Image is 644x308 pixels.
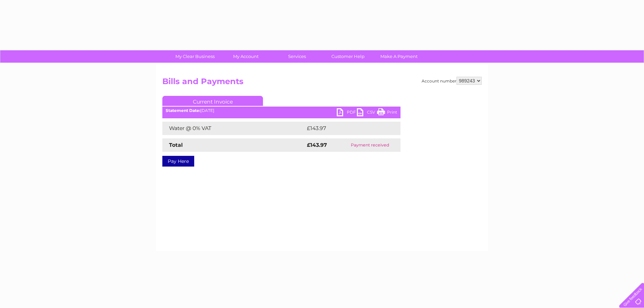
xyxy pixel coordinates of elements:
td: £143.97 [305,122,388,135]
a: CSV [357,108,377,118]
a: Current Invoice [162,96,263,106]
div: [DATE] [162,108,400,113]
a: My Clear Business [167,50,223,63]
a: Services [269,50,325,63]
td: Water @ 0% VAT [162,122,305,135]
strong: £143.97 [307,142,327,148]
div: Account number [422,77,482,85]
a: Print [377,108,397,118]
td: Payment received [339,138,400,152]
a: PDF [337,108,357,118]
a: Pay Here [162,156,194,167]
a: Customer Help [320,50,376,63]
strong: Total [169,142,183,148]
h2: Bills and Payments [162,77,482,89]
a: My Account [218,50,274,63]
a: Make A Payment [371,50,427,63]
b: Statement Date: [166,108,200,113]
